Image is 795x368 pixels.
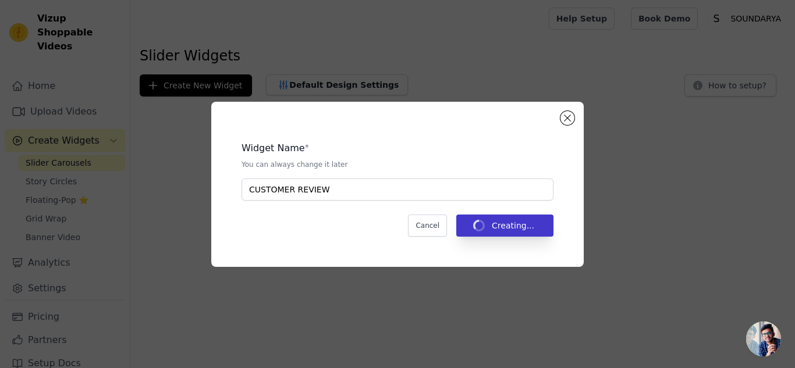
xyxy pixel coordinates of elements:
a: Open chat [746,321,781,356]
p: You can always change it later [242,160,553,169]
legend: Widget Name [242,141,305,155]
button: Close modal [560,111,574,125]
button: Creating... [456,215,553,237]
button: Cancel [408,215,447,237]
